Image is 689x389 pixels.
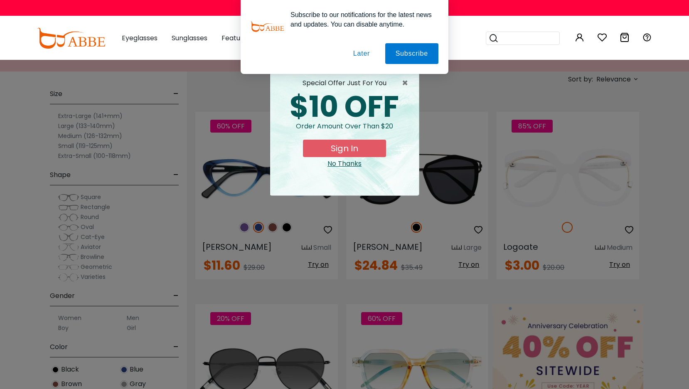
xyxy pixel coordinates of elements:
[402,78,412,88] span: ×
[277,121,412,140] div: Order amount over than $20
[277,92,412,121] div: $10 OFF
[277,78,412,88] div: special offer just for you
[284,10,438,29] div: Subscribe to our notifications for the latest news and updates. You can disable anytime.
[385,43,438,64] button: Subscribe
[402,78,412,88] button: Close
[303,140,386,157] button: Sign In
[277,159,412,169] div: Close
[343,43,380,64] button: Later
[251,10,284,43] img: notification icon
